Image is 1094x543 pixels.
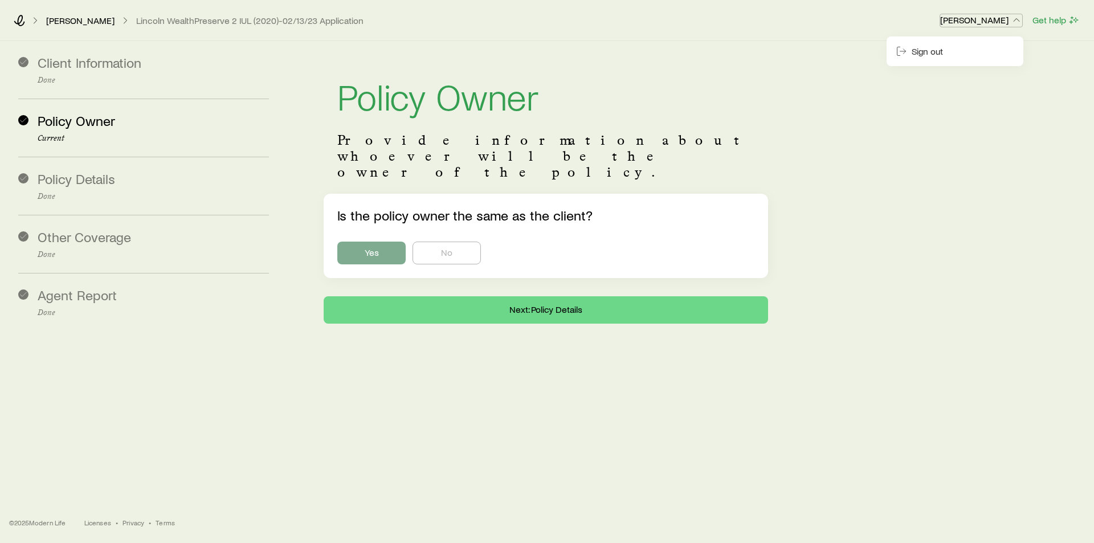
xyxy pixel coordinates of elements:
button: Get help [1032,14,1080,27]
p: Done [38,308,269,317]
span: • [149,518,151,527]
span: Policy Owner [38,112,115,129]
span: • [116,518,118,527]
a: Terms [156,518,175,527]
a: [PERSON_NAME] [46,15,115,26]
h1: Policy Owner [337,77,754,114]
button: Lincoln WealthPreserve 2 IUL (2020)-02/13/23 Application [136,15,364,26]
span: Agent Report [38,287,117,303]
p: Is the policy owner the same as the client? [337,207,754,223]
button: [PERSON_NAME] [940,14,1023,27]
p: Provide information about whoever will be the owner of the policy. [337,132,754,180]
button: Yes [337,242,406,264]
span: Sign out [912,46,943,57]
span: Policy Details [38,170,115,187]
p: [PERSON_NAME] [940,14,1022,26]
button: Sign out [891,41,1019,62]
span: Other Coverage [38,228,131,245]
p: Done [38,192,269,201]
p: Current [38,134,269,143]
p: Done [38,250,269,259]
button: No [413,242,481,264]
a: Privacy [123,518,144,527]
p: Done [38,76,269,85]
p: © 2025 Modern Life [9,518,66,527]
button: Next: Policy Details [324,296,768,324]
span: Client Information [38,54,141,71]
a: Licenses [84,518,111,527]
